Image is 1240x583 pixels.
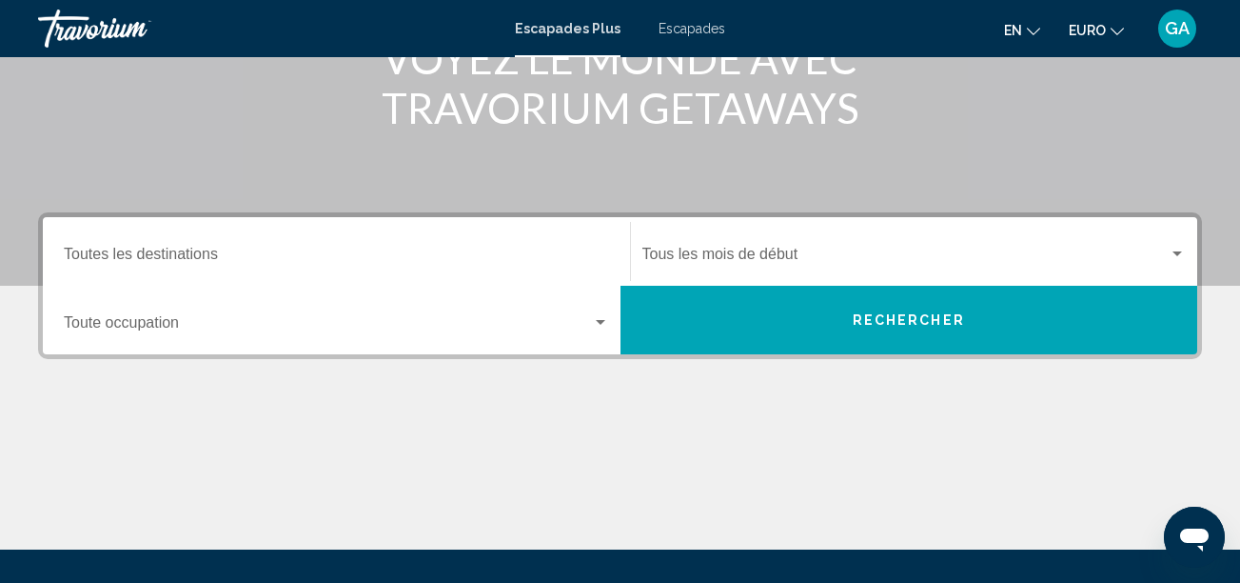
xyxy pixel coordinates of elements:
[1164,507,1225,568] iframe: Bouton de lancement de la fenêtre de messagerie
[1165,19,1190,38] span: GA
[1069,16,1124,44] button: Changer de devise
[1004,23,1022,38] span: en
[1069,23,1106,38] span: EURO
[43,217,1197,354] div: Widget de recherche
[38,10,496,48] a: Travorium
[1152,9,1202,49] button: Menu utilisateur
[659,21,725,36] a: Escapades
[620,286,1198,354] button: Rechercher
[1004,16,1040,44] button: Changer la langue
[515,21,620,36] a: Escapades Plus
[853,313,965,329] span: Rechercher
[264,33,977,132] h1: VOYEZ LE MONDE AVEC TRAVORIUM GETAWAYS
